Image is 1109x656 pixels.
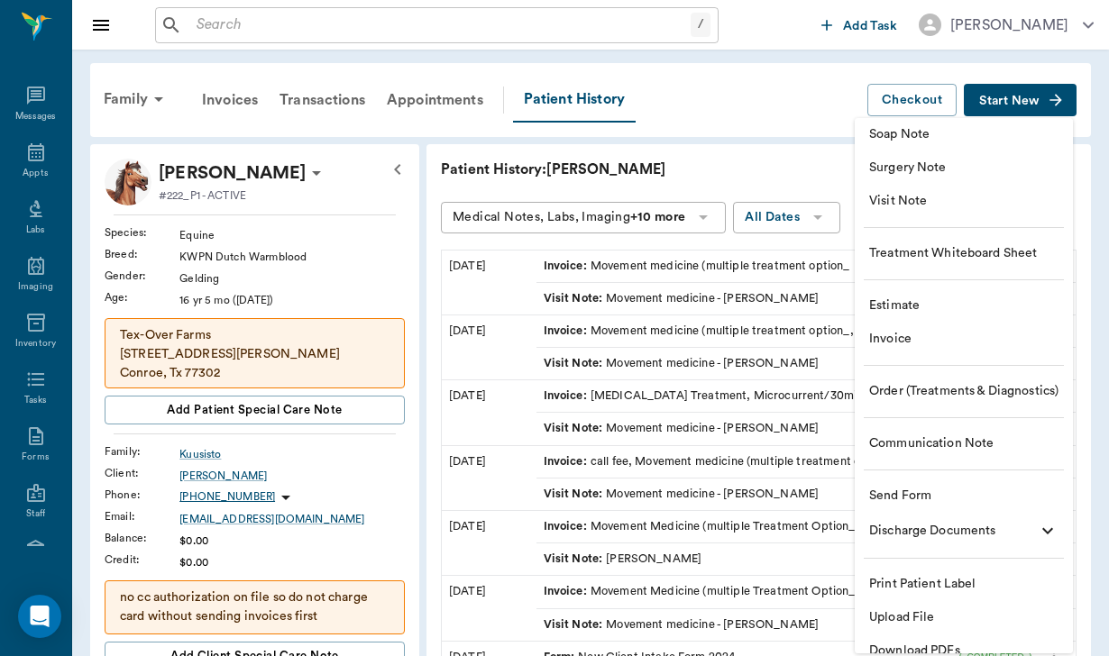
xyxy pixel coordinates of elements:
[869,487,1059,506] span: Send Form
[869,192,1059,211] span: Visit Note
[18,595,61,638] div: Open Intercom Messenger
[869,125,1059,144] span: Soap Note
[869,330,1059,349] span: Invoice
[869,522,1030,541] span: Discharge Documents
[869,382,1059,401] span: Order (Treatments & Diagnostics)
[869,575,1059,594] span: Print Patient Label
[869,296,1059,315] span: Estimate
[869,434,1059,453] span: Communication Note
[869,159,1059,178] span: Surgery Note
[869,244,1059,263] span: Treatment Whiteboard Sheet
[869,608,1059,627] span: Upload File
